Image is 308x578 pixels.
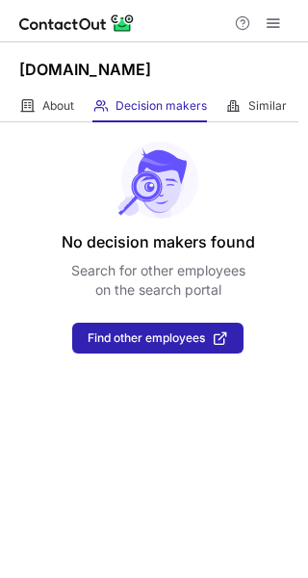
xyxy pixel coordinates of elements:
img: No leads found [116,142,199,219]
img: ContactOut v5.3.10 [19,12,135,35]
span: Similar [248,98,287,114]
button: Find other employees [72,323,244,354]
h1: [DOMAIN_NAME] [19,58,151,81]
p: Search for other employees on the search portal [71,261,245,300]
header: No decision makers found [62,230,255,253]
span: Decision makers [115,98,207,114]
span: About [42,98,74,114]
span: Find other employees [88,331,205,345]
